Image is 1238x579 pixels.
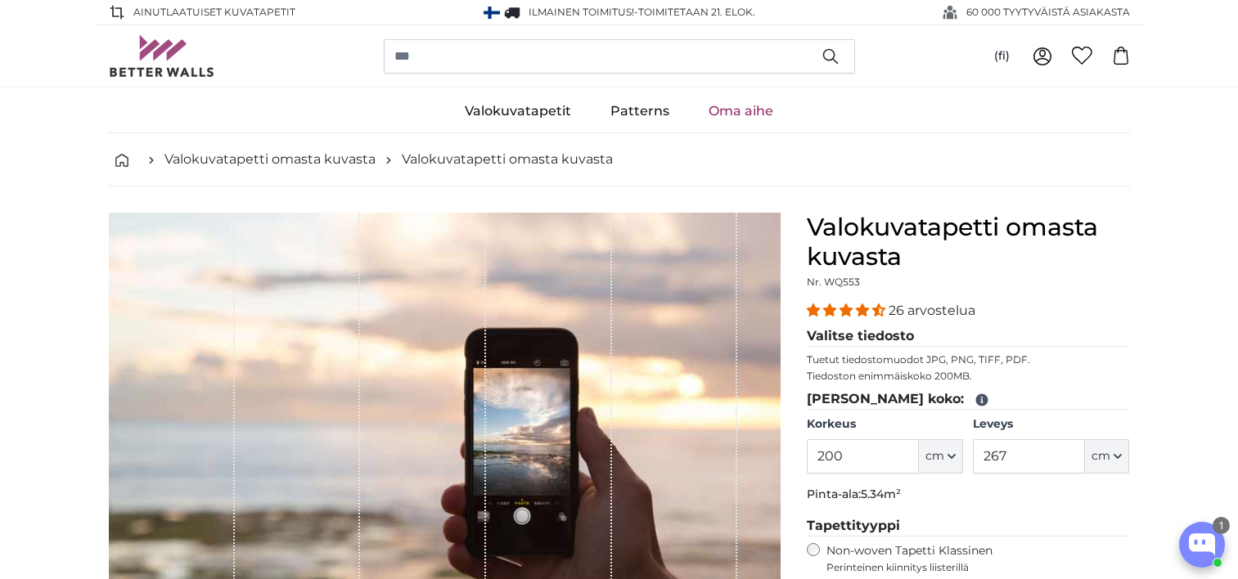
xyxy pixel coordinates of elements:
span: AINUTLAATUISET Kuvatapetit [133,5,295,20]
a: Valokuvatapetit [445,90,591,132]
span: Perinteinen kiinnitys liisterillä [826,561,1130,574]
button: Open chatbox [1179,522,1225,568]
span: - [634,6,755,18]
p: Tuetut tiedostomuodot JPG, PNG, TIFF, PDF. [807,353,1130,366]
label: Non-woven Tapetti Klassinen [826,543,1130,574]
a: Oma aihe [689,90,793,132]
button: cm [919,439,963,474]
label: Korkeus [807,416,963,433]
span: 60 000 TYYTYVÄISTÄ ASIAKASTA [966,5,1130,20]
div: 1 [1213,517,1230,534]
img: Suomi [484,7,500,19]
button: cm [1085,439,1129,474]
img: Betterwalls [109,35,215,77]
legend: [PERSON_NAME] koko: [807,389,1130,410]
nav: breadcrumbs [109,133,1130,186]
label: Leveys [973,416,1129,433]
span: Ilmainen toimitus! [529,6,634,18]
legend: Valitse tiedosto [807,326,1130,347]
p: Tiedoston enimmäiskoko 200MB. [807,370,1130,383]
span: 5.34m² [861,487,901,501]
span: cm [1092,448,1110,465]
span: 26 arvostelua [889,303,975,318]
p: Pinta-ala: [807,487,1130,503]
span: 4.54 stars [807,303,889,318]
a: Patterns [591,90,689,132]
span: cm [925,448,944,465]
span: Nr. WQ553 [807,276,860,288]
button: (fi) [981,42,1023,71]
legend: Tapettityyppi [807,516,1130,536]
h1: Valokuvatapetti omasta kuvasta [807,213,1130,272]
a: Valokuvatapetti omasta kuvasta [164,150,376,169]
a: Valokuvatapetti omasta kuvasta [402,150,613,169]
span: Toimitetaan 21. elok. [638,6,755,18]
